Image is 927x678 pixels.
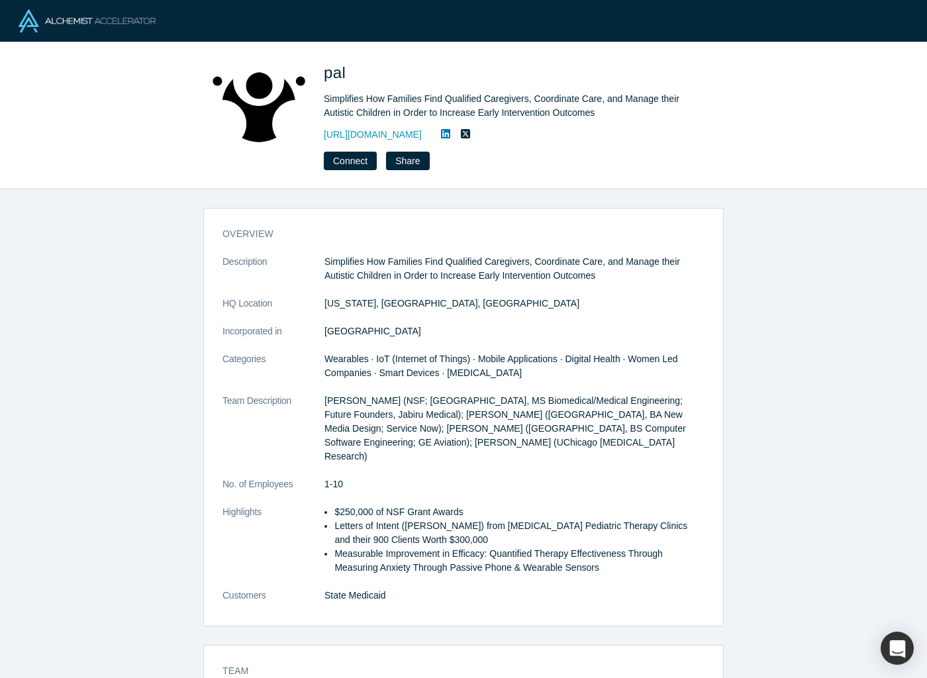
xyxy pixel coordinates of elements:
dd: [US_STATE], [GEOGRAPHIC_DATA], [GEOGRAPHIC_DATA] [324,297,705,311]
dt: Incorporated in [222,324,324,352]
div: Simplifies How Families Find Qualified Caregivers, Coordinate Care, and Manage their Autistic Chi... [324,92,695,120]
dd: [GEOGRAPHIC_DATA] [324,324,705,338]
dt: Description [222,255,324,297]
dt: HQ Location [222,297,324,324]
h3: Team [222,664,686,678]
img: Alchemist Logo [19,9,156,32]
dd: 1-10 [324,477,705,491]
span: Wearables · IoT (Internet of Things) · Mobile Applications · Digital Health · Women Led Companies... [324,354,678,378]
button: Share [386,152,429,170]
li: $250,000 of NSF Grant Awards [334,505,705,519]
p: [PERSON_NAME] (NSF; [GEOGRAPHIC_DATA], MS Biomedical/Medical Engineering; Future Founders, Jabiru... [324,394,705,463]
dt: Categories [222,352,324,394]
dd: State Medicaid [324,589,705,603]
li: Letters of Intent ([PERSON_NAME]) from [MEDICAL_DATA] Pediatric Therapy Clinics and their 900 Cli... [334,519,705,547]
span: pal [324,64,350,81]
dt: Team Description [222,394,324,477]
li: Measurable Improvement in Efficacy: Quantified Therapy Effectiveness Through Measuring Anxiety Th... [334,547,705,575]
dt: No. of Employees [222,477,324,505]
button: Connect [324,152,377,170]
dt: Highlights [222,505,324,589]
a: [URL][DOMAIN_NAME] [324,128,422,142]
p: Simplifies How Families Find Qualified Caregivers, Coordinate Care, and Manage their Autistic Chi... [324,255,705,283]
h3: overview [222,227,686,241]
img: pal's Logo [213,61,305,154]
dt: Customers [222,589,324,616]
